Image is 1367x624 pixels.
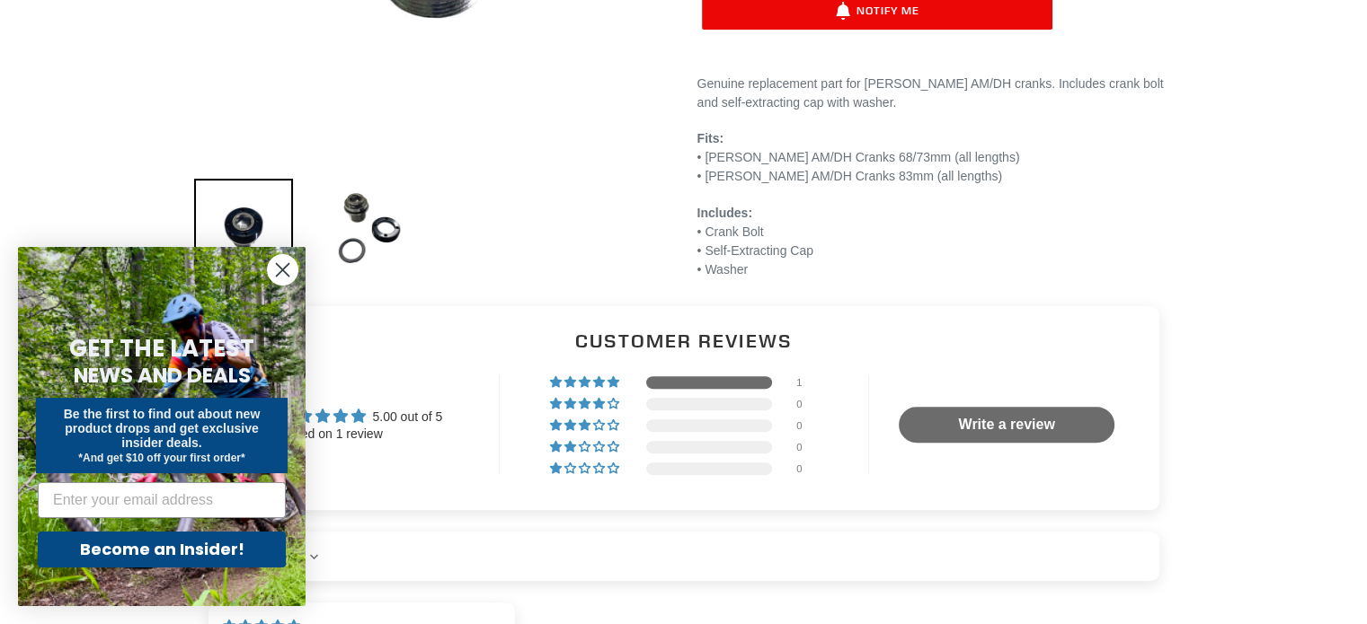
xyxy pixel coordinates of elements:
span: GET THE LATEST [69,332,254,365]
div: 100% (1) reviews with 5 star rating [550,376,622,389]
input: Enter your email address [38,482,286,518]
div: Average rating is 5.00 stars [280,406,443,426]
div: Based on 1 review [280,426,443,444]
strong: Includes: [697,206,752,220]
div: 1 [796,376,818,389]
button: Become an Insider! [38,532,286,567]
p: Genuine replacement part for [PERSON_NAME] AM/DH cranks. Includes crank bolt and self-extracting ... [697,75,1174,112]
span: *And get $10 off your first order* [78,452,244,464]
a: Write a review [899,407,1114,443]
span: 5.00 out of 5 [372,409,442,424]
span: • [PERSON_NAME] AM/DH Cranks 83mm (all lengths) [697,169,1002,183]
button: Close dialog [267,254,298,286]
span: Be the first to find out about new product drops and get exclusive insider deals. [64,407,261,450]
span: NEWS AND DEALS [74,361,251,390]
p: • [PERSON_NAME] AM/DH Cranks 68/73mm (all lengths) [697,129,1174,186]
strong: Fits: [697,131,724,145]
img: Load image into Gallery viewer, Canfield Crank Bolt with Self-Extracting Cap [320,179,419,277]
img: Load image into Gallery viewer, Canfield Crank Bolt with Self-Extracting Cap [194,179,293,277]
h2: Customer Reviews [223,328,1145,354]
span: • Crank Bolt • Self-Extracting Cap • Washer [697,206,813,277]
